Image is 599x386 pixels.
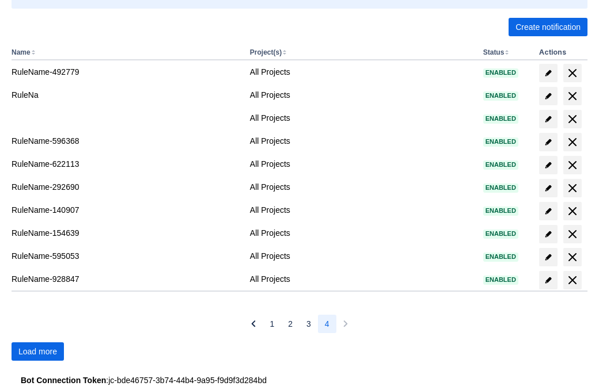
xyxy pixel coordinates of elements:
div: : jc-bde46757-3b74-44b4-9a95-f9d9f3d284bd [21,374,578,386]
div: All Projects [250,66,474,78]
span: edit [544,253,553,262]
span: Load more [18,342,57,361]
span: Enabled [483,162,518,168]
div: RuleName-595053 [12,250,241,262]
span: Enabled [483,93,518,99]
span: edit [544,68,553,78]
span: delete [566,89,579,103]
span: 1 [270,315,274,333]
div: RuleName-140907 [12,204,241,216]
span: Create notification [515,18,581,36]
button: Page 4 [318,315,336,333]
th: Actions [534,45,587,60]
button: Next [336,315,355,333]
div: RuleName-622113 [12,158,241,170]
span: Enabled [483,208,518,214]
span: delete [566,250,579,264]
span: delete [566,158,579,172]
button: Previous [244,315,263,333]
span: delete [566,66,579,80]
button: Create notification [509,18,587,36]
div: RuleName-928847 [12,273,241,285]
span: Enabled [483,277,518,283]
div: All Projects [250,112,474,124]
div: RuleName-492779 [12,66,241,78]
span: edit [544,160,553,170]
button: Load more [12,342,64,361]
span: 2 [288,315,293,333]
nav: Pagination [244,315,354,333]
span: Enabled [483,139,518,145]
span: edit [544,91,553,101]
div: All Projects [250,158,474,170]
span: delete [566,273,579,287]
button: Page 1 [263,315,281,333]
span: Enabled [483,116,518,122]
span: edit [544,230,553,239]
div: All Projects [250,227,474,239]
span: edit [544,276,553,285]
span: delete [566,227,579,241]
div: All Projects [250,135,474,147]
span: edit [544,137,553,147]
button: Page 2 [281,315,299,333]
span: delete [566,181,579,195]
span: edit [544,114,553,124]
button: Name [12,48,31,56]
span: delete [566,135,579,149]
div: All Projects [250,204,474,216]
span: edit [544,184,553,193]
div: RuleNa [12,89,241,101]
span: Enabled [483,70,518,76]
div: RuleName-292690 [12,181,241,193]
button: Page 3 [299,315,318,333]
div: RuleName-596368 [12,135,241,147]
button: Status [483,48,505,56]
span: edit [544,207,553,216]
span: Enabled [483,185,518,191]
span: delete [566,204,579,218]
span: delete [566,112,579,126]
div: All Projects [250,250,474,262]
strong: Bot Connection Token [21,376,106,385]
span: Enabled [483,231,518,237]
span: Enabled [483,254,518,260]
button: Project(s) [250,48,282,56]
div: All Projects [250,273,474,285]
div: All Projects [250,89,474,101]
div: All Projects [250,181,474,193]
span: 4 [325,315,329,333]
div: RuleName-154639 [12,227,241,239]
span: 3 [306,315,311,333]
